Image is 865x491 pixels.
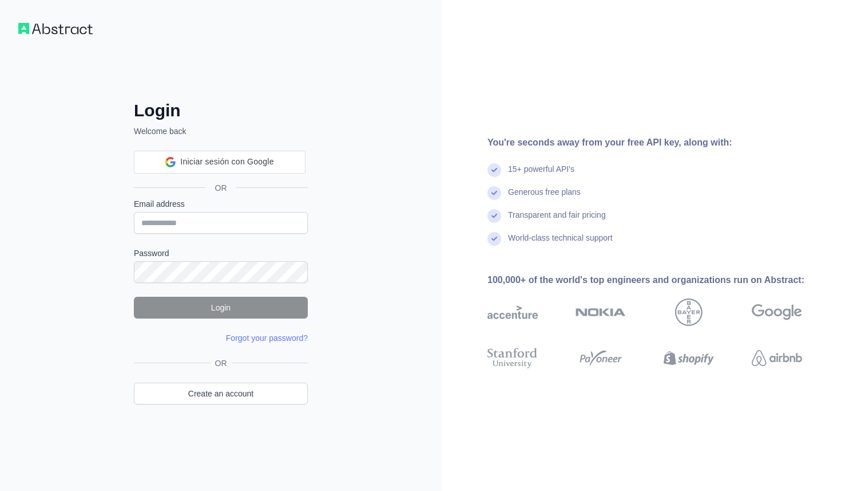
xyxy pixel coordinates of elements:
a: Create an account [134,383,308,404]
img: check mark [487,232,501,246]
div: Generous free plans [508,186,581,209]
img: check mark [487,163,501,177]
button: Login [134,297,308,319]
img: accenture [487,298,538,326]
img: Workflow [18,23,93,34]
span: Iniciar sesión con Google [180,156,273,168]
label: Email address [134,198,308,210]
img: airbnb [752,345,802,371]
h2: Login [134,100,308,121]
img: payoneer [576,345,626,371]
div: World-class technical support [508,232,613,255]
div: You're seconds away from your free API key, along with: [487,136,839,150]
span: OR [206,182,236,194]
img: stanford university [487,345,538,371]
img: nokia [576,298,626,326]
img: google [752,298,802,326]
div: 100,000+ of the world's top engineers and organizations run on Abstract: [487,273,839,287]
div: Transparent and fair pricing [508,209,606,232]
img: shopify [664,345,714,371]
img: check mark [487,209,501,223]
div: Iniciar sesión con Google [134,151,305,174]
a: Forgot your password? [226,333,308,343]
span: OR [211,358,232,369]
img: bayer [675,298,703,326]
label: Password [134,248,308,259]
img: check mark [487,186,501,200]
div: 15+ powerful API's [508,163,574,186]
p: Welcome back [134,125,308,137]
